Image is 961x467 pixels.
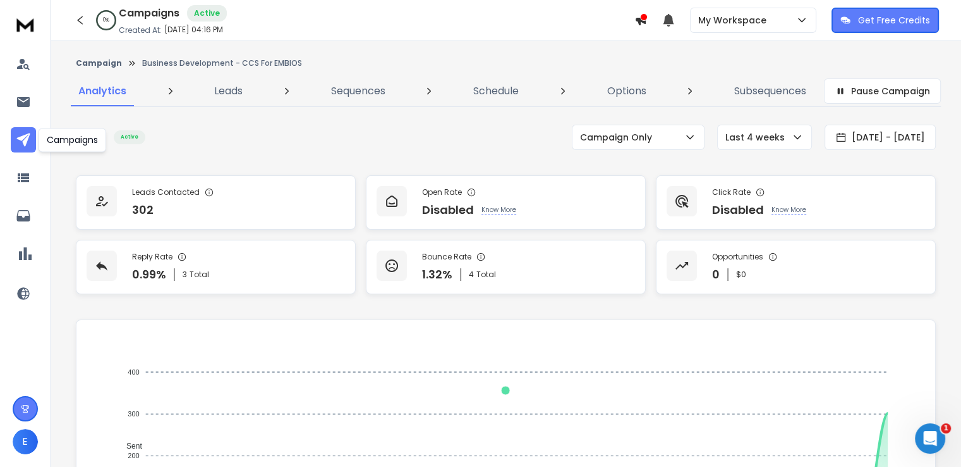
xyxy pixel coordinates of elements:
tspan: 200 [128,452,140,459]
a: Click RateDisabledKnow More [656,175,936,230]
span: 4 [469,270,474,280]
p: Know More [771,205,806,215]
a: Reply Rate0.99%3Total [76,240,356,294]
p: Analytics [78,84,126,99]
h1: Campaigns [119,6,179,21]
iframe: Intercom live chat [915,423,945,454]
p: Disabled [422,201,474,219]
p: Campaign Only [580,131,657,144]
a: Sequences [323,76,393,106]
a: Options [600,76,654,106]
div: Active [114,130,145,144]
a: Subsequences [727,76,814,106]
p: Subsequences [734,84,806,99]
p: Last 4 weeks [725,131,790,144]
p: Leads [214,84,243,99]
tspan: 300 [128,410,140,418]
button: Campaign [76,58,122,68]
a: Leads [207,76,250,106]
p: Options [607,84,646,99]
a: Opportunities0$0 [656,240,936,294]
a: Leads Contacted302 [76,175,356,230]
p: Sequences [331,84,385,99]
a: Schedule [466,76,526,106]
span: Sent [117,442,142,451]
p: Get Free Credits [858,14,930,27]
img: logo [13,13,38,36]
p: $ 0 [736,270,746,280]
span: Total [190,270,209,280]
span: Total [476,270,496,280]
button: E [13,429,38,454]
p: [DATE] 04:16 PM [164,25,223,35]
p: Leads Contacted [132,187,200,197]
button: Get Free Credits [831,8,939,33]
p: 1.32 % [422,266,452,283]
p: Disabled [712,201,764,219]
tspan: 400 [128,368,140,376]
div: Campaigns [39,128,106,152]
p: My Workspace [698,14,771,27]
a: Open RateDisabledKnow More [366,175,646,230]
p: 0 % [103,16,109,24]
p: Click Rate [712,187,751,197]
p: 0 [712,266,720,283]
p: Know More [481,205,516,215]
p: Schedule [473,84,519,99]
a: Bounce Rate1.32%4Total [366,240,646,294]
p: Reply Rate [132,252,172,262]
p: 0.99 % [132,266,166,283]
p: 302 [132,201,154,219]
span: 1 [941,423,951,433]
p: Business Development - CCS For EMBIOS [142,58,302,68]
button: [DATE] - [DATE] [825,125,936,150]
button: Pause Campaign [824,78,941,104]
p: Created At: [119,25,162,35]
p: Open Rate [422,187,462,197]
p: Opportunities [712,252,763,262]
span: 3 [183,270,187,280]
div: Active [187,5,227,22]
a: Analytics [71,76,134,106]
p: Bounce Rate [422,252,471,262]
